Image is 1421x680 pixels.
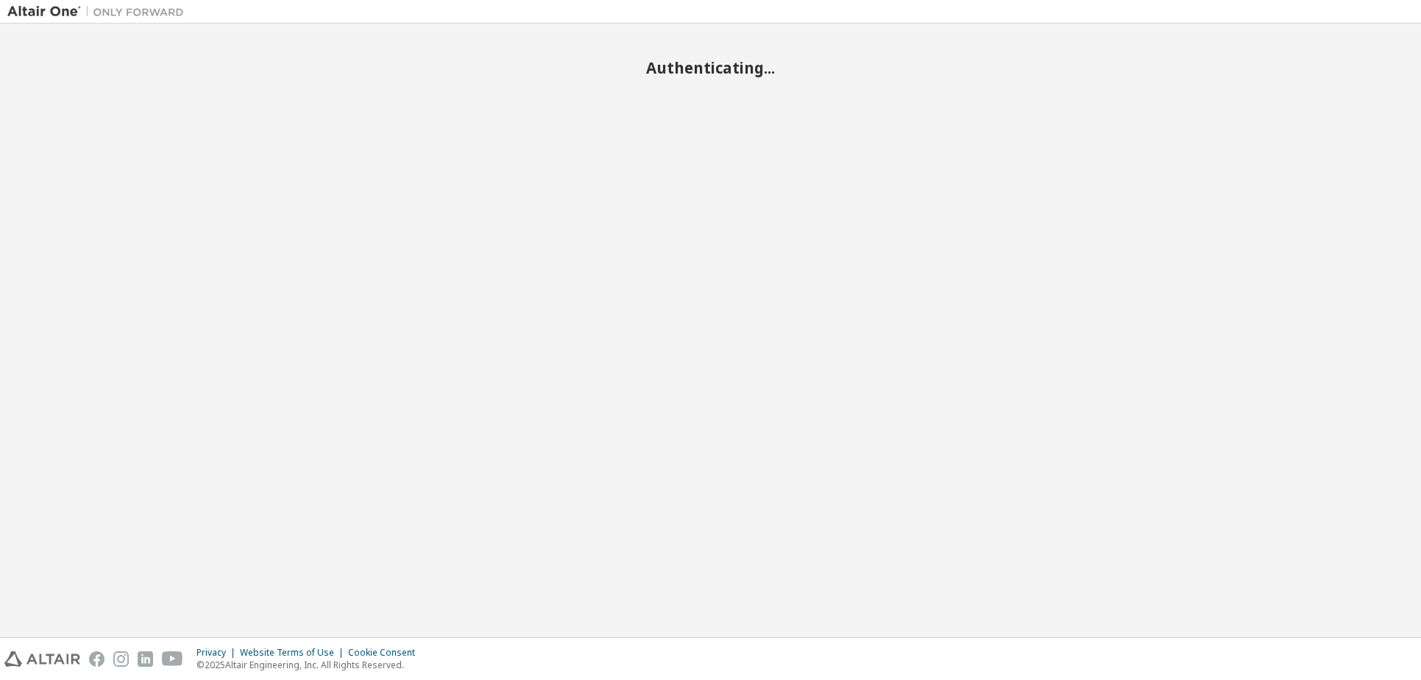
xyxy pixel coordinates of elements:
[240,647,348,659] div: Website Terms of Use
[196,647,240,659] div: Privacy
[113,651,129,667] img: instagram.svg
[138,651,153,667] img: linkedin.svg
[196,659,424,671] p: © 2025 Altair Engineering, Inc. All Rights Reserved.
[7,58,1414,77] h2: Authenticating...
[162,651,183,667] img: youtube.svg
[348,647,424,659] div: Cookie Consent
[89,651,104,667] img: facebook.svg
[7,4,191,19] img: Altair One
[4,651,80,667] img: altair_logo.svg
